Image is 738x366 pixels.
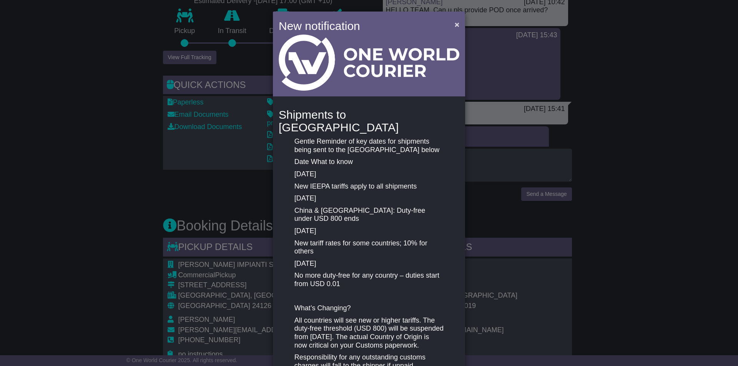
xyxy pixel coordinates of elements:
span: × [455,20,459,29]
p: [DATE] [294,260,444,268]
p: New tariff rates for some countries; 10% for others [294,239,444,256]
p: No more duty-free for any country – duties start from USD 0.01 [294,272,444,288]
p: [DATE] [294,170,444,179]
p: [DATE] [294,227,444,235]
img: Light [279,35,459,91]
p: Date What to know [294,158,444,166]
h4: New notification [279,17,444,35]
p: Gentle Reminder of key dates for shipments being sent to the [GEOGRAPHIC_DATA] below [294,137,444,154]
p: What’s Changing? [294,304,444,313]
p: New IEEPA tariffs apply to all shipments [294,182,444,191]
p: All countries will see new or higher tariffs. The duty-free threshold (USD 800) will be suspended... [294,316,444,349]
p: China & [GEOGRAPHIC_DATA]: Duty-free under USD 800 ends [294,207,444,223]
p: [DATE] [294,194,444,203]
button: Close [451,17,463,32]
h4: Shipments to [GEOGRAPHIC_DATA] [279,108,459,134]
